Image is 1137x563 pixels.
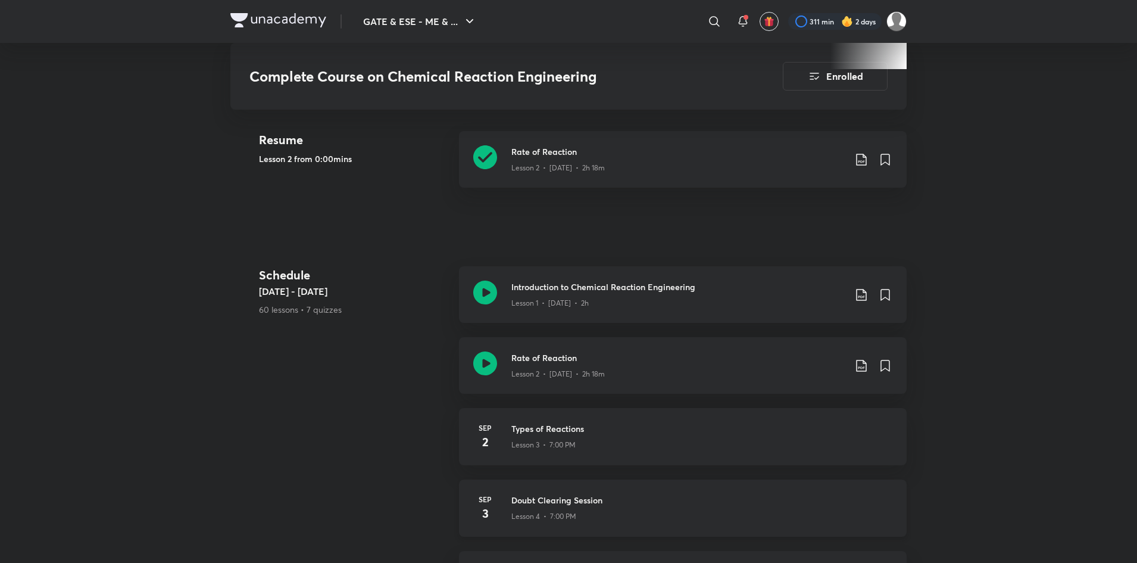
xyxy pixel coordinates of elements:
[511,511,576,522] p: Lesson 4 • 7:00 PM
[459,266,907,337] a: Introduction to Chemical Reaction EngineeringLesson 1 • [DATE] • 2h
[511,145,845,158] h3: Rate of Reaction
[259,284,449,298] h5: [DATE] - [DATE]
[511,440,576,450] p: Lesson 3 • 7:00 PM
[249,68,716,85] h3: Complete Course on Chemical Reaction Engineering
[783,62,888,91] button: Enrolled
[764,16,774,27] img: avatar
[511,422,892,435] h3: Types of Reactions
[511,369,605,380] p: Lesson 2 • [DATE] • 2h 18m
[459,131,907,202] a: Rate of ReactionLesson 2 • [DATE] • 2h 18m
[259,303,449,316] p: 60 lessons • 7 quizzes
[473,422,497,433] h6: Sep
[459,408,907,480] a: Sep2Types of ReactionsLesson 3 • 7:00 PM
[473,505,497,522] h4: 3
[511,298,589,309] p: Lesson 1 • [DATE] • 2h
[511,163,605,173] p: Lesson 2 • [DATE] • 2h 18m
[511,494,892,506] h3: Doubt Clearing Session
[459,480,907,551] a: Sep3Doubt Clearing SessionLesson 4 • 7:00 PM
[230,13,326,30] a: Company Logo
[259,131,449,149] h4: Resume
[259,153,449,165] h5: Lesson 2 from 0:00mins
[259,266,449,284] h4: Schedule
[356,10,484,33] button: GATE & ESE - ME & ...
[760,12,779,31] button: avatar
[473,494,497,505] h6: Sep
[230,13,326,27] img: Company Logo
[511,352,845,364] h3: Rate of Reaction
[511,281,845,293] h3: Introduction to Chemical Reaction Engineering
[459,337,907,408] a: Rate of ReactionLesson 2 • [DATE] • 2h 18m
[841,15,853,27] img: streak
[473,433,497,451] h4: 2
[886,11,907,32] img: Prakhar Mishra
